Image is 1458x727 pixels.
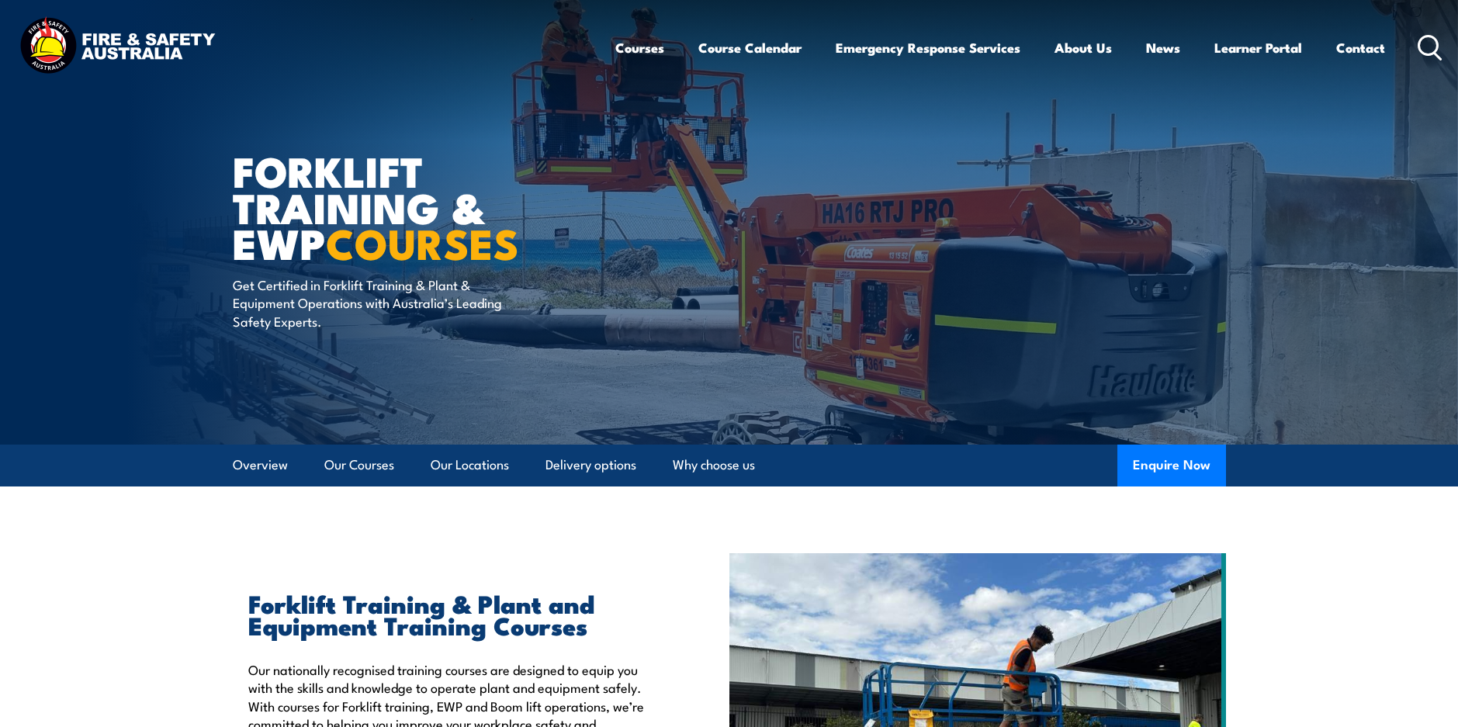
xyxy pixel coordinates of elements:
a: Delivery options [545,445,636,486]
a: Our Locations [431,445,509,486]
p: Get Certified in Forklift Training & Plant & Equipment Operations with Australia’s Leading Safety... [233,275,516,330]
h1: Forklift Training & EWP [233,152,616,261]
a: Our Courses [324,445,394,486]
h2: Forklift Training & Plant and Equipment Training Courses [248,592,658,635]
a: Course Calendar [698,27,802,68]
a: About Us [1055,27,1112,68]
a: Courses [615,27,664,68]
strong: COURSES [326,209,519,274]
a: Learner Portal [1214,27,1302,68]
a: News [1146,27,1180,68]
button: Enquire Now [1117,445,1226,486]
a: Contact [1336,27,1385,68]
a: Emergency Response Services [836,27,1020,68]
a: Overview [233,445,288,486]
a: Why choose us [673,445,755,486]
